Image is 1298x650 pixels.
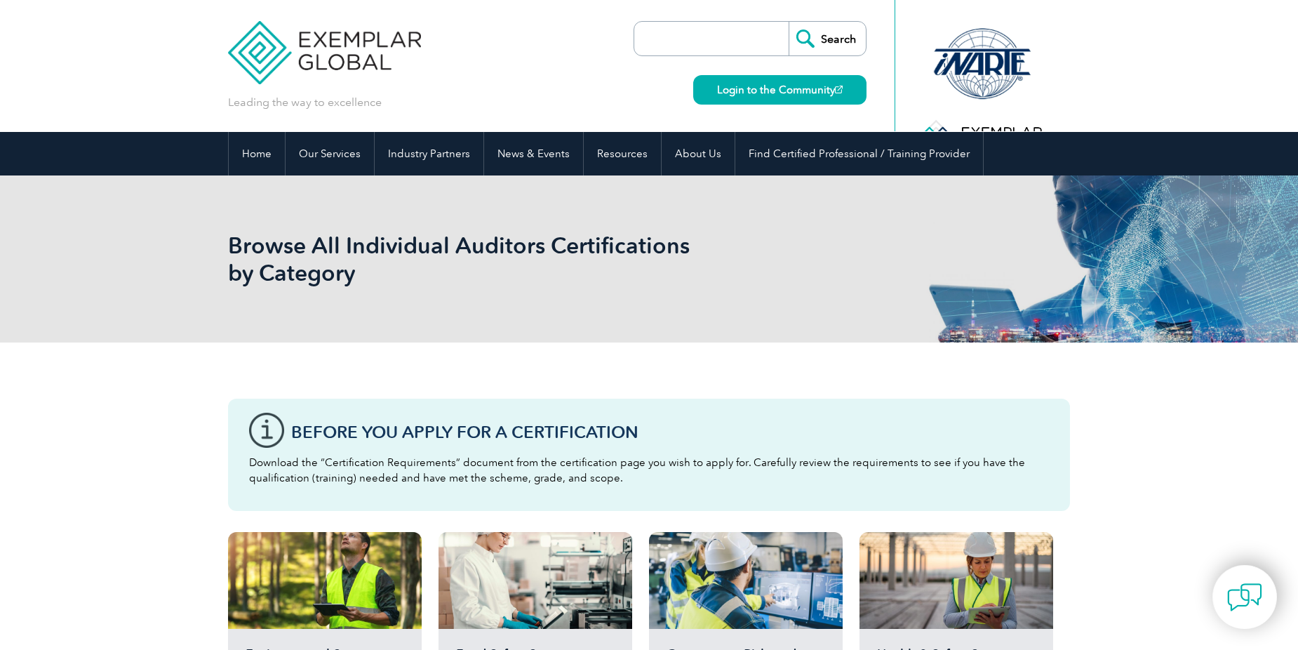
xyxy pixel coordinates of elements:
[291,423,1049,441] h3: Before You Apply For a Certification
[375,132,483,175] a: Industry Partners
[662,132,735,175] a: About Us
[249,455,1049,486] p: Download the “Certification Requirements” document from the certification page you wish to apply ...
[484,132,583,175] a: News & Events
[1227,580,1262,615] img: contact-chat.png
[228,95,382,110] p: Leading the way to excellence
[789,22,866,55] input: Search
[584,132,661,175] a: Resources
[735,132,983,175] a: Find Certified Professional / Training Provider
[229,132,285,175] a: Home
[286,132,374,175] a: Our Services
[835,86,843,93] img: open_square.png
[228,232,767,286] h1: Browse All Individual Auditors Certifications by Category
[693,75,867,105] a: Login to the Community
